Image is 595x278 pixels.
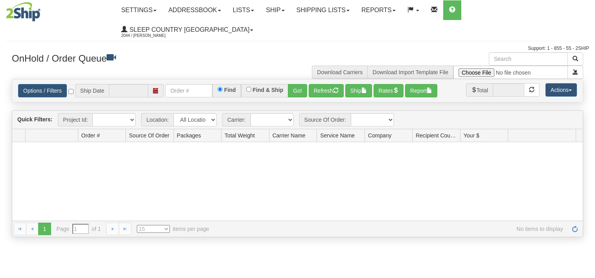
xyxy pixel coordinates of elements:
[317,69,363,75] a: Download Carriers
[227,0,260,20] a: Lists
[374,84,404,97] button: Rates
[121,32,180,40] span: 2044 / [PERSON_NAME]
[12,52,292,64] h3: OnHold / Order Queue
[177,132,201,139] span: Packages
[75,84,109,97] span: Ship Date
[464,132,479,139] span: Your $
[345,84,372,97] button: Ship
[222,113,251,126] span: Carrier:
[453,66,568,79] input: Import
[466,83,493,97] span: Total
[18,84,67,97] a: Options / Filters
[115,0,162,20] a: Settings
[58,113,92,126] span: Project Id:
[141,113,173,126] span: Location:
[489,52,568,66] input: Search
[273,132,306,139] span: Carrier Name
[368,132,392,139] span: Company
[309,84,344,97] button: Refresh
[405,84,437,97] button: Report
[416,132,457,139] span: Recipient Country
[137,225,209,233] span: items per page
[6,2,41,22] img: logo2044.jpg
[12,111,583,129] div: grid toolbar
[545,83,577,97] button: Actions
[567,52,583,66] button: Search
[115,20,259,40] a: Sleep Country [GEOGRAPHIC_DATA] 2044 / [PERSON_NAME]
[165,84,212,97] input: Order #
[220,225,563,233] span: No items to display
[224,87,236,93] label: Find
[260,0,290,20] a: Ship
[57,224,101,234] span: Page of 1
[299,113,351,126] span: Source Of Order:
[17,115,52,123] label: Quick Filters:
[288,84,307,97] button: Go!
[225,132,255,139] span: Total Weight
[129,132,169,139] span: Source Of Order
[127,26,249,33] span: Sleep Country [GEOGRAPHIC_DATA]
[320,132,355,139] span: Service Name
[291,0,356,20] a: Shipping lists
[356,0,402,20] a: Reports
[372,69,448,75] a: Download Import Template File
[6,45,589,52] div: Support: 1 - 855 - 55 - 2SHIP
[253,87,284,93] label: Find & Ship
[569,223,581,235] a: Refresh
[81,132,100,139] span: Order #
[38,223,51,235] span: 1
[162,0,227,20] a: Addressbook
